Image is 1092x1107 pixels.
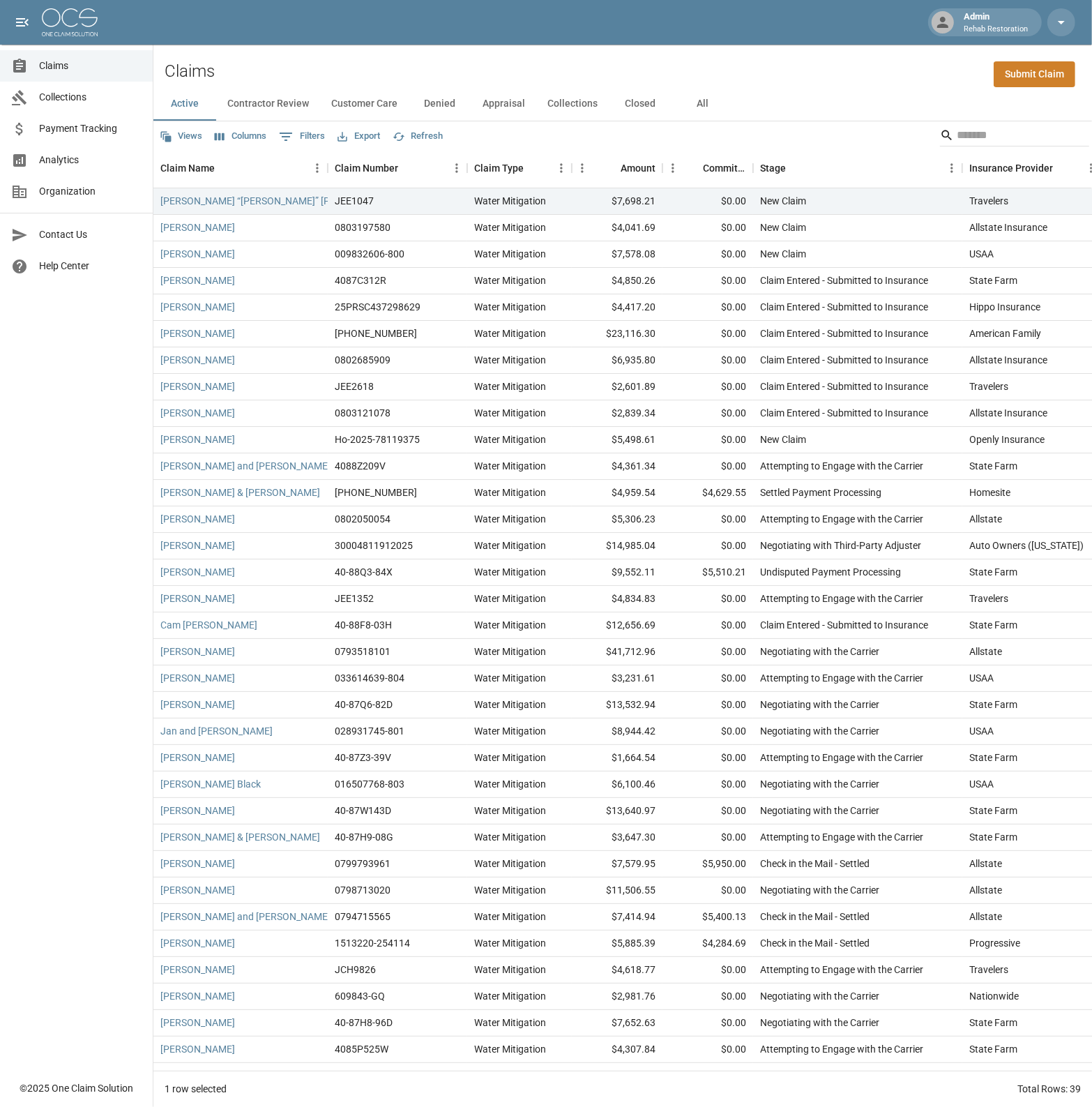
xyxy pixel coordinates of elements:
div: Settled Payment Processing [760,485,881,499]
div: Amount [572,149,662,188]
div: Allstate Insurance [969,406,1047,420]
button: Closed [609,87,672,121]
button: Appraisal [471,87,536,121]
div: $13,532.94 [572,692,662,718]
div: 028931745-801 [335,724,404,738]
div: 30004811912025 [335,539,413,552]
div: $0.00 [662,241,753,268]
div: $5,950.00 [662,851,753,878]
div: $8,944.42 [572,718,662,745]
div: $2,601.89 [572,374,662,400]
div: $0.00 [662,824,753,851]
button: Sort [215,158,234,178]
button: Export [334,126,384,147]
div: Water Mitigation [474,539,546,552]
button: Contractor Review [216,87,320,121]
div: $0.00 [662,957,753,984]
button: Sort [683,158,703,178]
a: [PERSON_NAME] [160,379,235,393]
div: $0.00 [662,718,753,745]
div: Claim Type [467,149,572,188]
div: Water Mitigation [474,194,546,208]
div: Allstate [969,910,1002,924]
a: [PERSON_NAME] [160,883,235,897]
div: $0.00 [662,586,753,612]
div: Claim Number [335,149,398,188]
div: $14,985.04 [572,533,662,559]
div: Water Mitigation [474,220,546,234]
div: Water Mitigation [474,645,546,658]
div: Claim Number [328,149,467,188]
div: dynamic tabs [153,87,1092,121]
div: Negotiating with the Carrier [760,1016,879,1030]
div: Allstate [969,857,1002,871]
div: Water Mitigation [474,936,546,950]
div: Water Mitigation [474,671,546,685]
div: $4,307.84 [572,1037,662,1063]
div: $0.00 [662,506,753,533]
button: Menu [446,158,467,179]
div: Negotiating with the Carrier [760,804,879,818]
div: Allstate [969,512,1002,526]
div: Attempting to Engage with the Carrier [760,830,923,844]
div: Water Mitigation [474,910,546,924]
div: USAA [969,777,994,791]
a: [PERSON_NAME] [160,247,235,261]
span: Contact Us [39,227,142,242]
div: $7,698.21 [572,188,662,215]
div: Committed Amount [662,149,753,188]
button: Sort [601,158,621,178]
div: 40-87W143D [335,804,391,818]
button: Menu [662,158,683,179]
a: [PERSON_NAME] [160,300,235,314]
div: Water Mitigation [474,883,546,897]
div: Water Mitigation [474,300,546,314]
div: 033614639-804 [335,671,404,685]
div: $5,498.61 [572,427,662,453]
a: [PERSON_NAME] [160,989,235,1003]
div: Ho-2025-78119375 [335,432,420,446]
div: $0.00 [662,533,753,559]
a: [PERSON_NAME] [160,326,235,340]
div: Water Mitigation [474,724,546,738]
div: $2,839.34 [572,400,662,427]
div: Water Mitigation [474,963,546,977]
div: 0798713020 [335,883,390,897]
div: Claim Entered - Submitted to Insurance [760,353,928,367]
div: Nationwide [969,989,1019,1003]
div: 0793518101 [335,645,390,658]
div: Negotiating with the Carrier [760,645,879,658]
a: [PERSON_NAME] [160,539,235,552]
a: [PERSON_NAME] [160,645,235,658]
a: [PERSON_NAME] [160,751,235,765]
button: Select columns [211,126,270,147]
a: [PERSON_NAME] “[PERSON_NAME]” [PERSON_NAME] [160,194,395,208]
div: Water Mitigation [474,459,546,473]
div: Water Mitigation [474,379,546,393]
div: 009832606-800 [335,247,404,261]
div: Total Rows: 39 [1017,1082,1081,1096]
div: Negotiating with the Carrier [760,698,879,711]
div: Water Mitigation [474,592,546,605]
div: $0.00 [662,665,753,692]
div: 1513220-254114 [335,936,410,950]
div: 1 row selected [165,1082,227,1096]
button: Sort [786,158,805,178]
button: Refresh [389,126,446,147]
div: $0.00 [662,453,753,480]
div: Claim Type [474,149,524,188]
div: Water Mitigation [474,1016,546,1030]
div: 0803197580 [335,220,390,234]
div: 40-87Z3-39V [335,751,391,765]
div: State Farm [969,565,1017,579]
div: $11,506.55 [572,878,662,904]
div: 0802050054 [335,512,390,526]
div: Travelers [969,194,1008,208]
div: $4,417.20 [572,294,662,321]
div: 0799793961 [335,857,390,871]
div: 40-87Q6-82D [335,698,393,711]
div: $23,116.30 [572,321,662,347]
a: Submit Claim [994,61,1075,87]
div: Water Mitigation [474,406,546,420]
div: 40-87H8-96D [335,1016,393,1030]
